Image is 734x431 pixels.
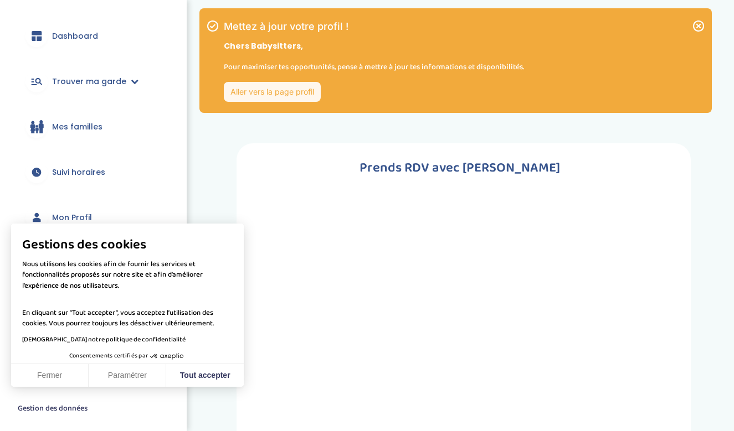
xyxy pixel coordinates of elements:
[17,107,170,147] a: Mes familles
[11,364,89,387] button: Fermer
[22,237,233,253] span: Gestions des cookies
[17,198,170,237] a: Mon Profil
[150,340,183,373] svg: Axeptio
[11,397,94,420] button: Fermer le widget sans consentement
[17,61,170,101] a: Trouver ma garde
[52,212,92,224] span: Mon Profil
[22,259,233,292] p: Nous utilisons les cookies afin de fournir les services et fonctionnalités proposés sur notre sit...
[17,152,170,192] a: Suivi horaires
[17,16,170,56] a: Dashboard
[253,157,666,179] h1: Prends RDV avec [PERSON_NAME]
[224,22,524,32] h1: Mettez à jour votre profil !
[166,364,244,387] button: Tout accepter
[22,297,233,329] p: En cliquant sur ”Tout accepter”, vous acceptez l’utilisation des cookies. Vous pourrez toujours l...
[52,167,105,178] span: Suivi horaires
[18,404,88,414] span: Gestion des données
[224,40,524,52] p: Chers Babysitters,
[52,76,126,87] span: Trouver ma garde
[64,349,191,364] button: Consentements certifiés par
[224,61,524,73] p: Pour maximiser tes opportunités, pense à mettre à jour tes informations et disponibilités.
[69,353,148,359] span: Consentements certifiés par
[22,334,186,345] a: [DEMOGRAPHIC_DATA] notre politique de confidentialité
[224,82,321,102] a: Aller vers la page profil
[52,121,102,133] span: Mes familles
[89,364,166,387] button: Paramétrer
[52,30,98,42] span: Dashboard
